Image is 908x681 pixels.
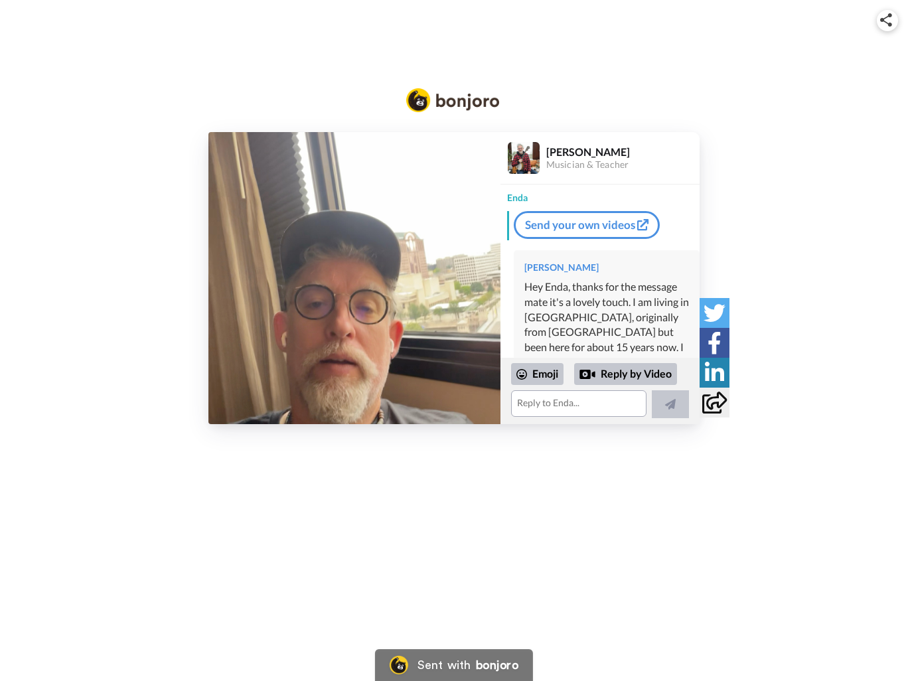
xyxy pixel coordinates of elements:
[880,13,892,27] img: ic_share.svg
[511,363,564,384] div: Emoji
[208,132,500,424] img: a0262c17-7f9c-4bf8-a69c-fa02cef55360-thumb.jpg
[546,159,699,171] div: Musician & Teacher
[406,88,499,112] img: Bonjoro Logo
[524,279,689,583] div: Hey Enda, thanks for the message mate it's a lovely touch. I am living in [GEOGRAPHIC_DATA], orig...
[508,142,540,174] img: Profile Image
[546,145,699,158] div: [PERSON_NAME]
[500,185,700,204] div: Enda
[514,211,660,239] a: Send your own videos
[574,363,677,386] div: Reply by Video
[579,366,595,382] div: Reply by Video
[524,261,689,274] div: [PERSON_NAME]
